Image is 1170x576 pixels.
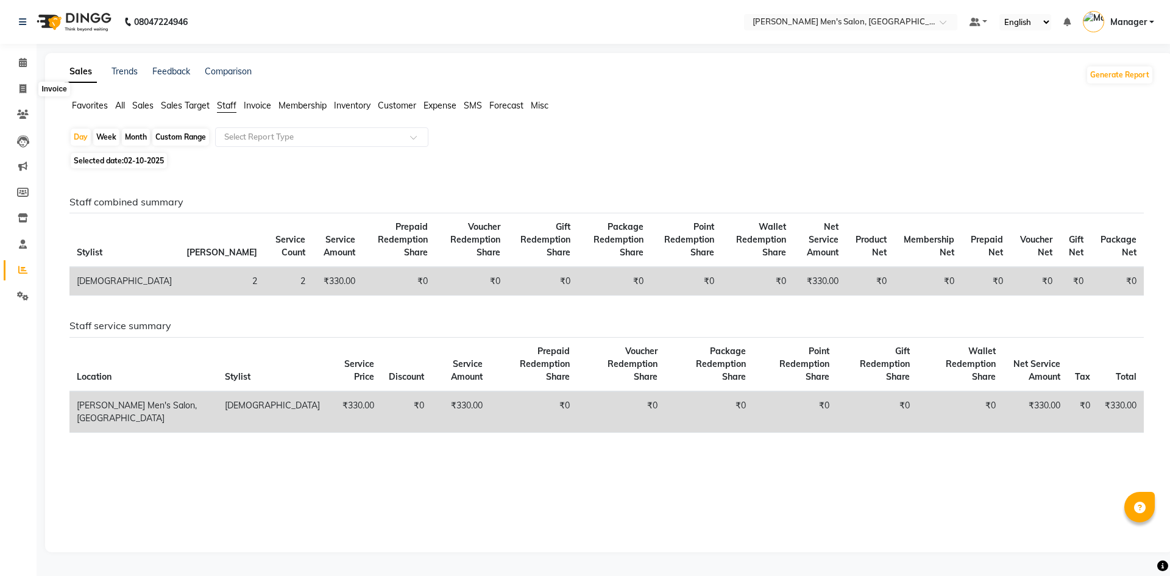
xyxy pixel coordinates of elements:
[665,391,754,433] td: ₹0
[69,320,1144,332] h6: Staff service summary
[531,100,548,111] span: Misc
[1119,527,1158,564] iframe: chat widget
[69,391,218,433] td: [PERSON_NAME] Men's Salon, [GEOGRAPHIC_DATA]
[244,100,271,111] span: Invoice
[490,391,577,433] td: ₹0
[451,358,483,382] span: Service Amount
[1116,371,1136,382] span: Total
[856,234,887,258] span: Product Net
[450,221,500,258] span: Voucher Redemption Share
[664,221,714,258] span: Point Redemption Share
[696,346,746,382] span: Package Redemption Share
[894,267,962,296] td: ₹0
[1003,391,1068,433] td: ₹330.00
[344,358,374,382] span: Service Price
[31,5,115,39] img: logo
[1110,16,1147,29] span: Manager
[186,247,257,258] span: [PERSON_NAME]
[65,61,97,83] a: Sales
[464,100,482,111] span: SMS
[520,221,570,258] span: Gift Redemption Share
[38,82,69,96] div: Invoice
[69,267,179,296] td: [DEMOGRAPHIC_DATA]
[1013,358,1060,382] span: Net Service Amount
[1091,267,1144,296] td: ₹0
[77,371,112,382] span: Location
[278,100,327,111] span: Membership
[1069,234,1083,258] span: Gift Net
[313,267,363,296] td: ₹330.00
[93,129,119,146] div: Week
[1101,234,1136,258] span: Package Net
[793,267,846,296] td: ₹330.00
[275,234,305,258] span: Service Count
[1020,234,1052,258] span: Voucher Net
[71,153,167,168] span: Selected date:
[1060,267,1091,296] td: ₹0
[489,100,523,111] span: Forecast
[736,221,786,258] span: Wallet Redemption Share
[124,156,164,165] span: 02-10-2025
[594,221,643,258] span: Package Redemption Share
[904,234,954,258] span: Membership Net
[578,267,651,296] td: ₹0
[69,196,1144,208] h6: Staff combined summary
[122,129,150,146] div: Month
[431,391,490,433] td: ₹330.00
[721,267,793,296] td: ₹0
[779,346,829,382] span: Point Redemption Share
[577,391,664,433] td: ₹0
[152,66,190,77] a: Feedback
[134,5,188,39] b: 08047224946
[327,391,381,433] td: ₹330.00
[424,100,456,111] span: Expense
[971,234,1003,258] span: Prepaid Net
[753,391,836,433] td: ₹0
[217,100,236,111] span: Staff
[205,66,252,77] a: Comparison
[1087,66,1152,84] button: Generate Report
[334,100,370,111] span: Inventory
[917,391,1002,433] td: ₹0
[807,221,838,258] span: Net Service Amount
[1068,391,1097,433] td: ₹0
[179,267,264,296] td: 2
[1083,11,1104,32] img: Manager
[161,100,210,111] span: Sales Target
[1075,371,1090,382] span: Tax
[71,129,91,146] div: Day
[846,267,894,296] td: ₹0
[946,346,996,382] span: Wallet Redemption Share
[962,267,1011,296] td: ₹0
[218,391,327,433] td: [DEMOGRAPHIC_DATA]
[324,234,355,258] span: Service Amount
[608,346,658,382] span: Voucher Redemption Share
[837,391,918,433] td: ₹0
[651,267,721,296] td: ₹0
[77,247,102,258] span: Stylist
[508,267,578,296] td: ₹0
[115,100,125,111] span: All
[363,267,435,296] td: ₹0
[72,100,108,111] span: Favorites
[1097,391,1144,433] td: ₹330.00
[389,371,424,382] span: Discount
[112,66,138,77] a: Trends
[381,391,431,433] td: ₹0
[152,129,209,146] div: Custom Range
[520,346,570,382] span: Prepaid Redemption Share
[1010,267,1060,296] td: ₹0
[378,100,416,111] span: Customer
[378,221,428,258] span: Prepaid Redemption Share
[132,100,154,111] span: Sales
[264,267,313,296] td: 2
[225,371,250,382] span: Stylist
[860,346,910,382] span: Gift Redemption Share
[435,267,508,296] td: ₹0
